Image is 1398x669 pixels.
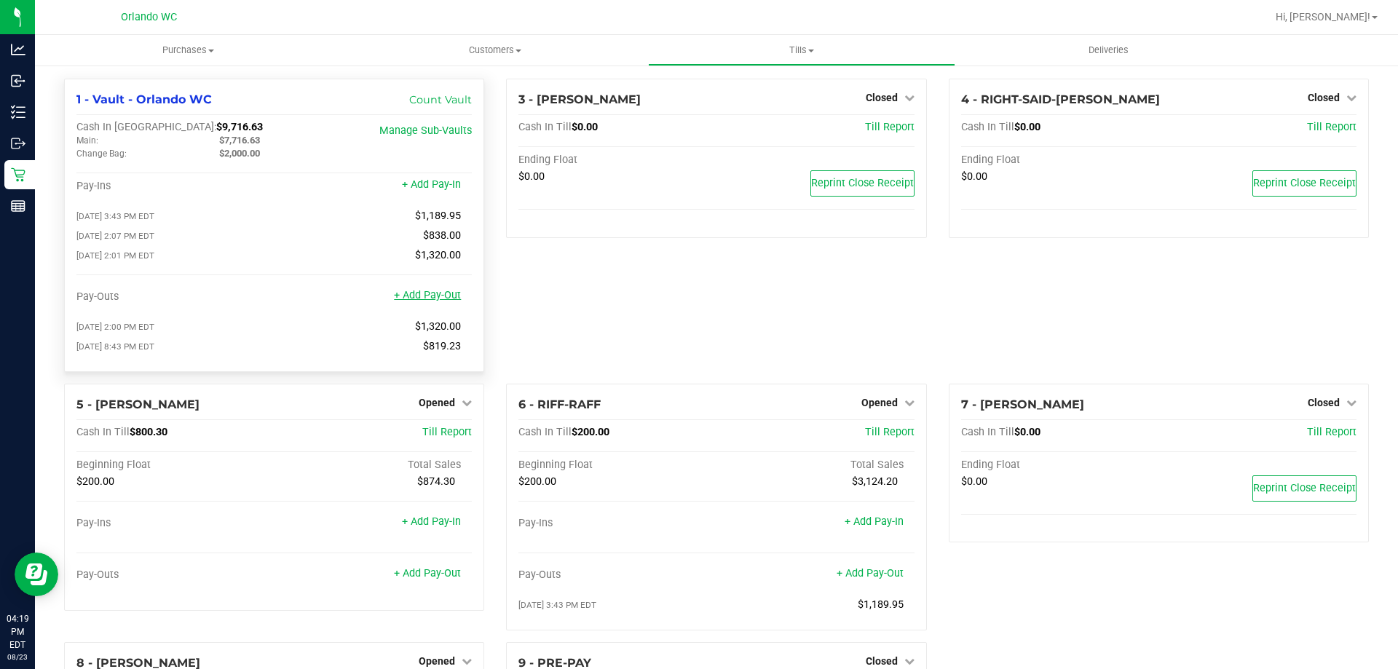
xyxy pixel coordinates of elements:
span: Closed [866,655,898,667]
div: Pay-Outs [76,569,275,582]
span: Hi, [PERSON_NAME]! [1276,11,1370,23]
a: Till Report [422,426,472,438]
span: Cash In Till [961,121,1014,133]
span: Change Bag: [76,149,127,159]
div: Beginning Float [76,459,275,472]
p: 08/23 [7,652,28,662]
span: $0.00 [961,475,987,488]
a: + Add Pay-In [402,515,461,528]
span: 7 - [PERSON_NAME] [961,397,1084,411]
span: $1,320.00 [415,249,461,261]
span: [DATE] 3:43 PM EDT [76,211,154,221]
span: $200.00 [572,426,609,438]
a: Till Report [1307,426,1356,438]
a: Till Report [1307,121,1356,133]
span: Closed [1308,92,1340,103]
span: $1,189.95 [415,210,461,222]
inline-svg: Retail [11,167,25,182]
span: Opened [419,655,455,667]
span: [DATE] 2:00 PM EDT [76,322,154,332]
a: Customers [341,35,648,66]
inline-svg: Reports [11,199,25,213]
span: Cash In Till [961,426,1014,438]
div: Ending Float [961,154,1159,167]
span: Orlando WC [121,11,177,23]
span: Opened [419,397,455,408]
span: $200.00 [518,475,556,488]
iframe: Resource center [15,553,58,596]
span: Cash In Till [518,121,572,133]
a: Till Report [865,426,915,438]
span: $838.00 [423,229,461,242]
span: Closed [866,92,898,103]
span: Reprint Close Receipt [1253,177,1356,189]
span: [DATE] 2:07 PM EDT [76,231,154,241]
span: $0.00 [1014,426,1040,438]
span: [DATE] 8:43 PM EDT [76,341,154,352]
span: Purchases [35,44,341,57]
div: Total Sales [716,459,915,472]
span: Tills [649,44,954,57]
span: Main: [76,135,98,146]
span: $0.00 [518,170,545,183]
span: 1 - Vault - Orlando WC [76,92,212,106]
a: + Add Pay-Out [394,289,461,301]
div: Total Sales [275,459,473,472]
span: $200.00 [76,475,114,488]
span: Reprint Close Receipt [811,177,914,189]
span: Cash In [GEOGRAPHIC_DATA]: [76,121,216,133]
a: Deliveries [955,35,1262,66]
a: Tills [648,35,955,66]
span: $7,716.63 [219,135,260,146]
a: Manage Sub-Vaults [379,124,472,137]
button: Reprint Close Receipt [1252,170,1356,197]
span: $0.00 [961,170,987,183]
a: + Add Pay-Out [837,567,904,579]
inline-svg: Inventory [11,105,25,119]
span: 6 - RIFF-RAFF [518,397,601,411]
button: Reprint Close Receipt [1252,475,1356,502]
span: $2,000.00 [219,148,260,159]
span: 4 - RIGHT-SAID-[PERSON_NAME] [961,92,1160,106]
div: Ending Float [518,154,716,167]
inline-svg: Inbound [11,74,25,88]
a: Till Report [865,121,915,133]
div: Pay-Outs [518,569,716,582]
div: Pay-Ins [518,517,716,530]
span: $3,124.20 [852,475,898,488]
div: Pay-Ins [76,517,275,530]
div: Pay-Outs [76,290,275,304]
span: Customers [342,44,647,57]
div: Pay-Ins [76,180,275,193]
a: + Add Pay-Out [394,567,461,579]
span: 3 - [PERSON_NAME] [518,92,641,106]
p: 04:19 PM EDT [7,612,28,652]
span: [DATE] 2:01 PM EDT [76,250,154,261]
a: + Add Pay-In [845,515,904,528]
span: $819.23 [423,340,461,352]
span: $1,189.95 [858,598,904,611]
span: Opened [861,397,898,408]
span: $800.30 [130,426,167,438]
div: Beginning Float [518,459,716,472]
span: $0.00 [1014,121,1040,133]
inline-svg: Outbound [11,136,25,151]
span: Cash In Till [76,426,130,438]
span: Closed [1308,397,1340,408]
span: Reprint Close Receipt [1253,482,1356,494]
span: $1,320.00 [415,320,461,333]
span: 5 - [PERSON_NAME] [76,397,200,411]
span: $9,716.63 [216,121,263,133]
button: Reprint Close Receipt [810,170,915,197]
span: Cash In Till [518,426,572,438]
inline-svg: Analytics [11,42,25,57]
a: + Add Pay-In [402,178,461,191]
a: Purchases [35,35,341,66]
span: $874.30 [417,475,455,488]
div: Ending Float [961,459,1159,472]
